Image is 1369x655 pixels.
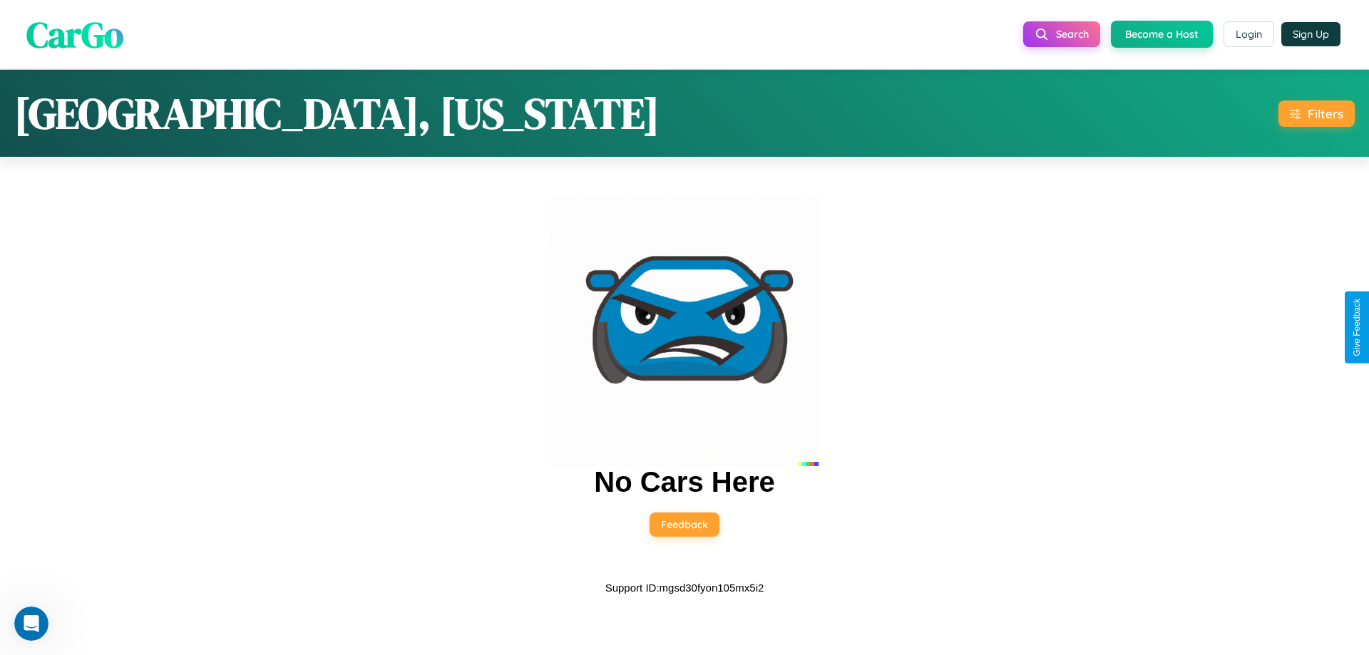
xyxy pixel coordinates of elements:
div: Give Feedback [1352,299,1362,356]
iframe: Intercom live chat [14,607,48,641]
h1: [GEOGRAPHIC_DATA], [US_STATE] [14,84,660,143]
span: Search [1056,28,1089,41]
div: Filters [1308,106,1343,121]
button: Sign Up [1281,22,1340,46]
button: Become a Host [1111,21,1213,48]
img: car [550,198,819,466]
button: Feedback [650,512,719,537]
h2: No Cars Here [594,466,774,498]
button: Filters [1278,100,1355,127]
button: Search [1023,21,1100,47]
p: Support ID: mgsd30fyon105mx5i2 [605,578,764,597]
button: Login [1224,21,1274,47]
span: CarGo [26,9,123,58]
